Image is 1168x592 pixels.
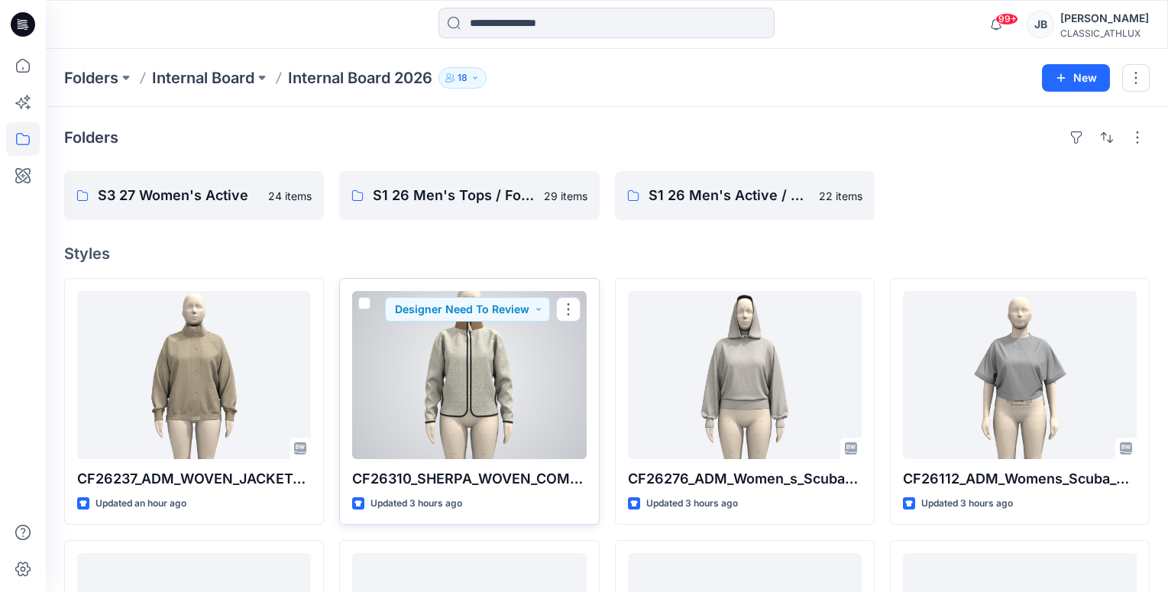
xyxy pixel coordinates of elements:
h4: Folders [64,128,118,147]
p: 22 items [819,188,862,204]
a: S3 27 Women's Active24 items [64,171,324,220]
p: S3 27 Women's Active [98,185,259,206]
a: S1 26 Men's Tops / For Review29 items [339,171,599,220]
p: Updated an hour ago [95,496,186,512]
p: Updated 3 hours ago [370,496,462,512]
p: CF26276_ADM_Women_s_Scuba_OLX_Hoodie_Pullover [628,468,862,490]
h4: Styles [64,244,1150,263]
p: CF26237_ADM_WOVEN_JACKET_W_POLAR_FLEECE_LINING-Opt-1 [77,468,311,490]
p: Updated 3 hours ago [921,496,1013,512]
span: 99+ [995,13,1018,25]
p: Internal Board 2026 [288,67,432,89]
p: S1 26 Men's Active / For Review [649,185,810,206]
div: [PERSON_NAME] [1060,9,1149,27]
p: 24 items [268,188,312,204]
p: CF26310_SHERPA_WOVEN_COMBO_FZ_JACKET [352,468,586,490]
p: S1 26 Men's Tops / For Review [373,185,534,206]
a: Internal Board [152,67,254,89]
p: 18 [458,70,468,86]
button: New [1042,64,1110,92]
a: Folders [64,67,118,89]
a: CF26237_ADM_WOVEN_JACKET_W_POLAR_FLEECE_LINING-Opt-1 [77,291,311,459]
a: CF26310_SHERPA_WOVEN_COMBO_FZ_JACKET [352,291,586,459]
a: CF26112_ADM_Womens_Scuba_Side_Shirred_Top 14OCT25 [903,291,1137,459]
div: CLASSIC_ATHLUX [1060,27,1149,39]
button: 18 [438,67,487,89]
p: 29 items [544,188,587,204]
p: CF26112_ADM_Womens_Scuba_Side_Shirred_Top [DATE] [903,468,1137,490]
a: S1 26 Men's Active / For Review22 items [615,171,875,220]
p: Updated 3 hours ago [646,496,738,512]
a: CF26276_ADM_Women_s_Scuba_OLX_Hoodie_Pullover [628,291,862,459]
div: JB [1027,11,1054,38]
